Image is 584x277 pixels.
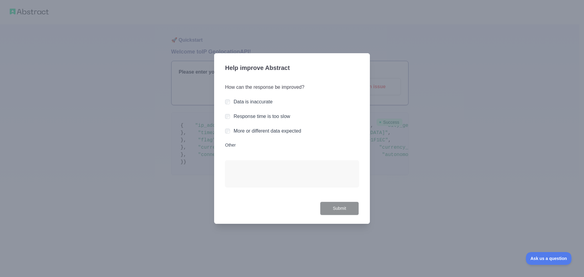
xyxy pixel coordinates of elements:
label: Other [225,142,359,148]
label: Response time is too slow [234,114,290,119]
button: Submit [320,202,359,215]
h3: How can the response be improved? [225,84,359,91]
iframe: Toggle Customer Support [526,252,572,265]
label: Data is inaccurate [234,99,273,104]
h3: Help improve Abstract [225,61,359,76]
label: More or different data expected [234,128,301,133]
